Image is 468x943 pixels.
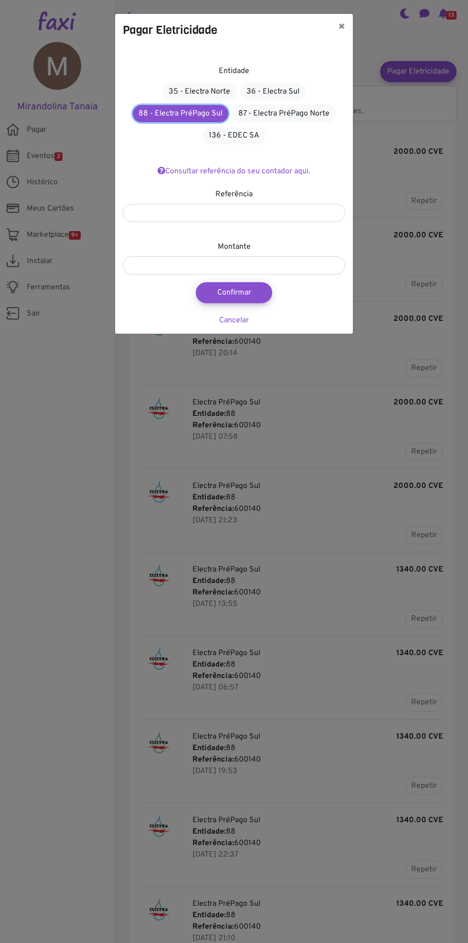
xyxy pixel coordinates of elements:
label: Referência [215,189,253,200]
a: Cancelar [219,316,249,325]
a: 35 - Electra Norte [162,83,236,101]
h4: Pagar Eletricidade [123,21,217,39]
label: Montante [218,241,251,253]
button: Confirmar [196,282,272,303]
a: 136 - EDEC SA [202,127,266,145]
a: 88 - Electra PréPago Sul [133,105,228,122]
a: Consultar referência do seu contador aqui. [158,167,310,176]
a: 87 - Electra PréPago Norte [232,105,336,123]
button: × [330,14,353,41]
label: Entidade [219,65,249,77]
a: 36 - Electra Sul [240,83,306,101]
